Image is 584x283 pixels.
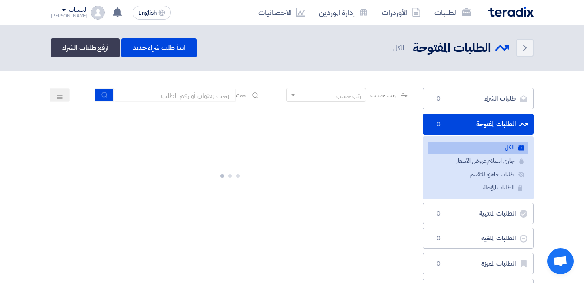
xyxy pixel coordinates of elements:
a: طلبات جاهزة للتقييم [428,168,528,181]
span: بحث [236,91,247,100]
span: الكل [393,43,406,53]
a: الطلبات المفتوحة0 [423,114,534,135]
a: الاحصائيات [251,2,312,23]
span: 0 [434,259,444,268]
span: 0 [434,94,444,103]
a: ابدأ طلب شراء جديد [121,38,197,57]
a: الطلبات المميزة0 [423,253,534,274]
div: [PERSON_NAME] [51,13,88,18]
input: ابحث بعنوان أو رقم الطلب [114,89,236,102]
a: الطلبات [427,2,478,23]
a: Open chat [547,248,574,274]
span: 0 [434,120,444,129]
h2: الطلبات المفتوحة [413,40,491,57]
span: 0 [434,209,444,218]
span: 0 [434,234,444,243]
span: English [138,10,157,16]
a: الكل [428,141,528,154]
span: رتب حسب [370,91,395,100]
a: جاري استلام عروض الأسعار [428,155,528,168]
a: الطلبات المؤجلة [428,182,528,194]
a: أرفع طلبات الشراء [51,38,120,57]
div: الحساب [69,7,87,14]
div: رتب حسب [336,91,361,101]
button: English [133,6,171,20]
a: إدارة الموردين [312,2,375,23]
a: الطلبات المنتهية0 [423,203,534,224]
a: الطلبات الملغية0 [423,228,534,249]
a: الأوردرات [375,2,427,23]
a: طلبات الشراء0 [423,88,534,109]
img: Teradix logo [488,7,534,17]
img: profile_test.png [91,6,105,20]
